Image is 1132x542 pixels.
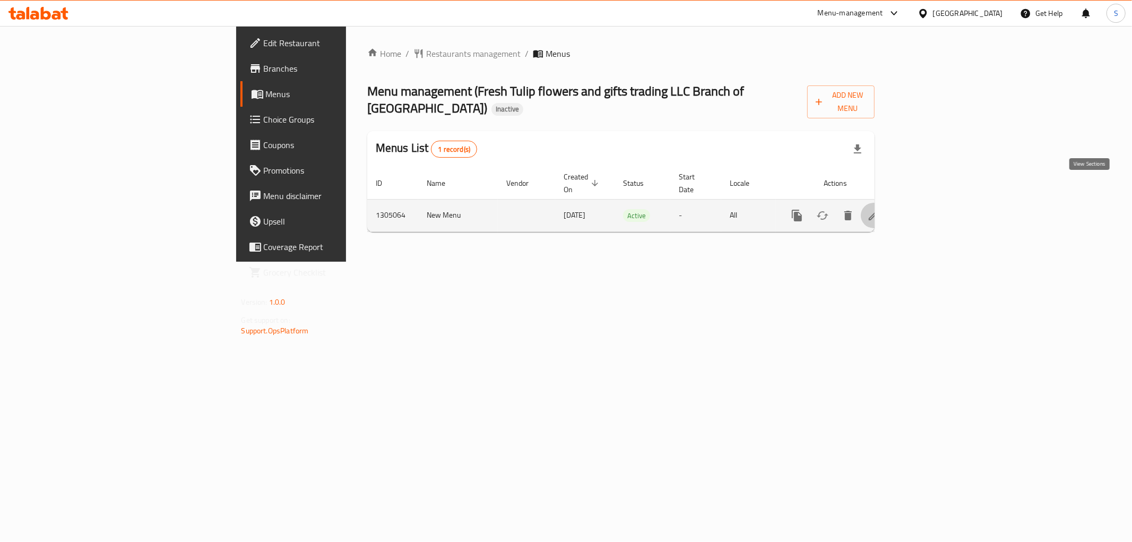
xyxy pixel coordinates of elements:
[1114,7,1118,19] span: S
[491,105,523,114] span: Inactive
[807,85,875,118] button: Add New Menu
[367,47,875,60] nav: breadcrumb
[264,215,417,228] span: Upsell
[376,140,477,158] h2: Menus List
[845,136,870,162] div: Export file
[546,47,570,60] span: Menus
[679,170,708,196] span: Start Date
[413,47,521,60] a: Restaurants management
[564,170,602,196] span: Created On
[264,139,417,151] span: Coupons
[240,260,425,285] a: Grocery Checklist
[266,88,417,100] span: Menus
[426,47,521,60] span: Restaurants management
[240,209,425,234] a: Upsell
[491,103,523,116] div: Inactive
[525,47,529,60] li: /
[240,30,425,56] a: Edit Restaurant
[367,79,744,120] span: Menu management ( Fresh Tulip flowers and gifts trading LLC Branch of [GEOGRAPHIC_DATA] )
[241,324,309,338] a: Support.OpsPlatform
[564,208,585,222] span: [DATE]
[376,177,396,190] span: ID
[427,177,459,190] span: Name
[730,177,763,190] span: Locale
[240,183,425,209] a: Menu disclaimer
[264,240,417,253] span: Coverage Report
[721,199,776,231] td: All
[670,199,721,231] td: -
[240,158,425,183] a: Promotions
[418,199,498,231] td: New Menu
[818,7,883,20] div: Menu-management
[264,164,417,177] span: Promotions
[241,313,290,327] span: Get support on:
[623,177,658,190] span: Status
[269,295,286,309] span: 1.0.0
[835,203,861,228] button: Delete menu
[784,203,810,228] button: more
[264,62,417,75] span: Branches
[431,144,477,154] span: 1 record(s)
[367,167,895,232] table: enhanced table
[240,56,425,81] a: Branches
[240,132,425,158] a: Coupons
[240,81,425,107] a: Menus
[264,37,417,49] span: Edit Restaurant
[506,177,542,190] span: Vendor
[431,141,477,158] div: Total records count
[240,107,425,132] a: Choice Groups
[623,210,650,222] span: Active
[264,190,417,202] span: Menu disclaimer
[623,209,650,222] div: Active
[933,7,1003,19] div: [GEOGRAPHIC_DATA]
[810,203,835,228] button: Change Status
[241,295,267,309] span: Version:
[264,113,417,126] span: Choice Groups
[240,234,425,260] a: Coverage Report
[776,167,895,200] th: Actions
[816,89,866,115] span: Add New Menu
[264,266,417,279] span: Grocery Checklist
